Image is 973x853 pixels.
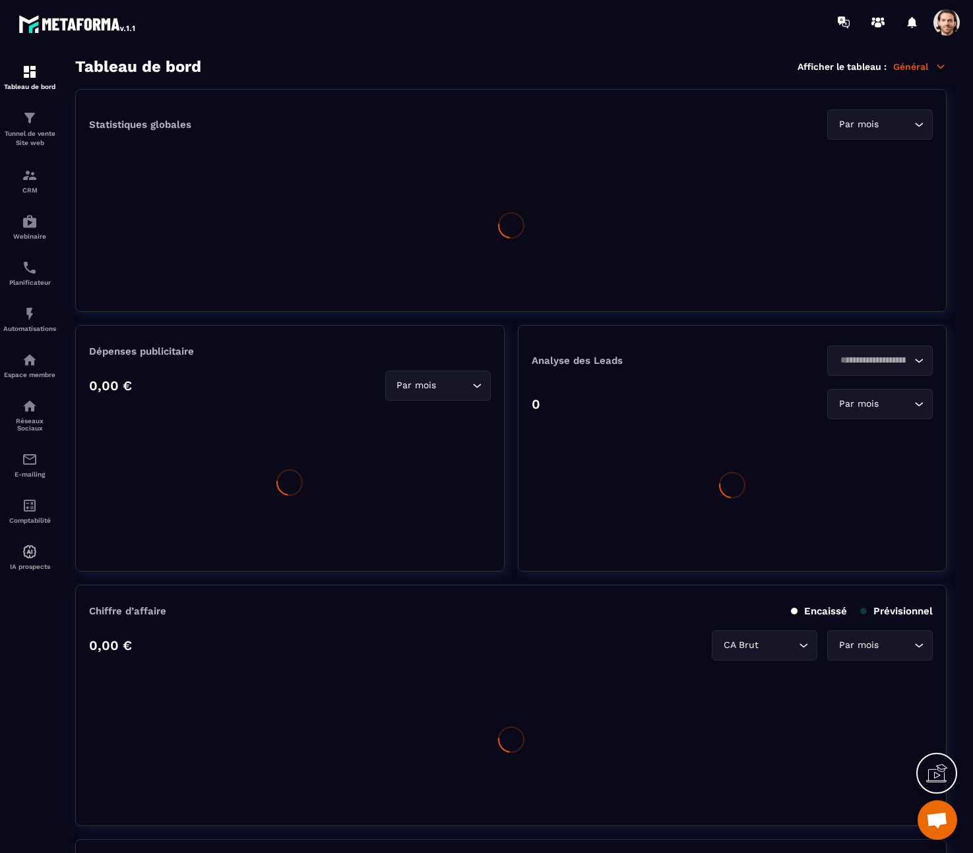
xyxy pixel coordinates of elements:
[22,167,38,183] img: formation
[22,498,38,514] img: accountant
[827,109,933,140] div: Search for option
[3,83,56,90] p: Tableau de bord
[827,345,933,376] div: Search for option
[836,117,881,132] span: Par mois
[89,605,166,617] p: Chiffre d’affaire
[881,638,911,653] input: Search for option
[836,353,911,368] input: Search for option
[860,605,933,617] p: Prévisionnel
[22,452,38,467] img: email
[532,355,732,367] p: Analyse des Leads
[22,398,38,414] img: social-network
[761,638,796,653] input: Search for option
[836,397,881,411] span: Par mois
[798,61,887,72] p: Afficher le tableau :
[89,345,491,357] p: Dépenses publicitaire
[89,637,132,653] p: 0,00 €
[89,378,132,394] p: 0,00 €
[791,605,847,617] p: Encaissé
[3,100,56,158] a: formationformationTunnel de vente Site web
[22,110,38,126] img: formation
[89,119,191,131] p: Statistiques globales
[881,397,911,411] input: Search for option
[836,638,881,653] span: Par mois
[394,378,439,393] span: Par mois
[893,61,947,73] p: Général
[22,260,38,276] img: scheduler
[3,488,56,534] a: accountantaccountantComptabilité
[3,250,56,296] a: schedulerschedulerPlanificateur
[3,417,56,432] p: Réseaux Sociaux
[3,54,56,100] a: formationformationTableau de bord
[3,342,56,388] a: automationsautomationsEspace membre
[3,471,56,478] p: E-mailing
[22,352,38,368] img: automations
[918,800,957,840] div: Open chat
[3,204,56,250] a: automationsautomationsWebinaire
[712,630,817,661] div: Search for option
[22,306,38,322] img: automations
[3,325,56,332] p: Automatisations
[3,388,56,442] a: social-networksocial-networkRéseaux Sociaux
[827,389,933,419] div: Search for option
[3,129,56,148] p: Tunnel de vente Site web
[3,233,56,240] p: Webinaire
[3,187,56,194] p: CRM
[439,378,469,393] input: Search for option
[75,57,201,76] h3: Tableau de bord
[3,279,56,286] p: Planificateur
[3,563,56,570] p: IA prospects
[385,370,491,401] div: Search for option
[3,517,56,524] p: Comptabilité
[881,117,911,132] input: Search for option
[532,396,540,412] p: 0
[3,442,56,488] a: emailemailE-mailing
[3,158,56,204] a: formationformationCRM
[720,638,761,653] span: CA Brut
[3,296,56,342] a: automationsautomationsAutomatisations
[22,214,38,229] img: automations
[22,544,38,560] img: automations
[3,371,56,378] p: Espace membre
[827,630,933,661] div: Search for option
[18,12,137,36] img: logo
[22,64,38,80] img: formation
